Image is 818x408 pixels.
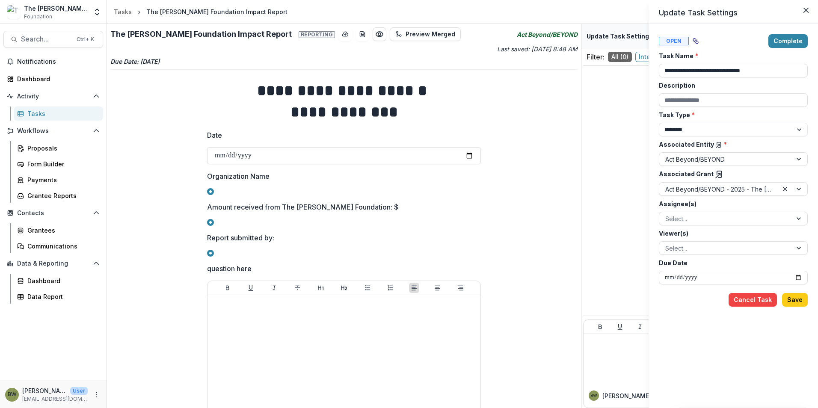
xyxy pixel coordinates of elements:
div: Clear selected options [780,184,790,194]
button: Save [782,293,808,307]
label: Task Name [659,51,803,60]
label: Viewer(s) [659,229,803,238]
button: Close [799,3,813,17]
span: Open [659,37,689,45]
label: Description [659,81,803,90]
label: Associated Entity [659,140,803,149]
label: Due Date [659,258,803,267]
button: Cancel Task [729,293,777,307]
button: Complete [768,34,808,48]
label: Task Type [659,110,803,119]
button: View dependent tasks [689,34,702,48]
label: Assignee(s) [659,199,803,208]
label: Associated Grant [659,169,803,179]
